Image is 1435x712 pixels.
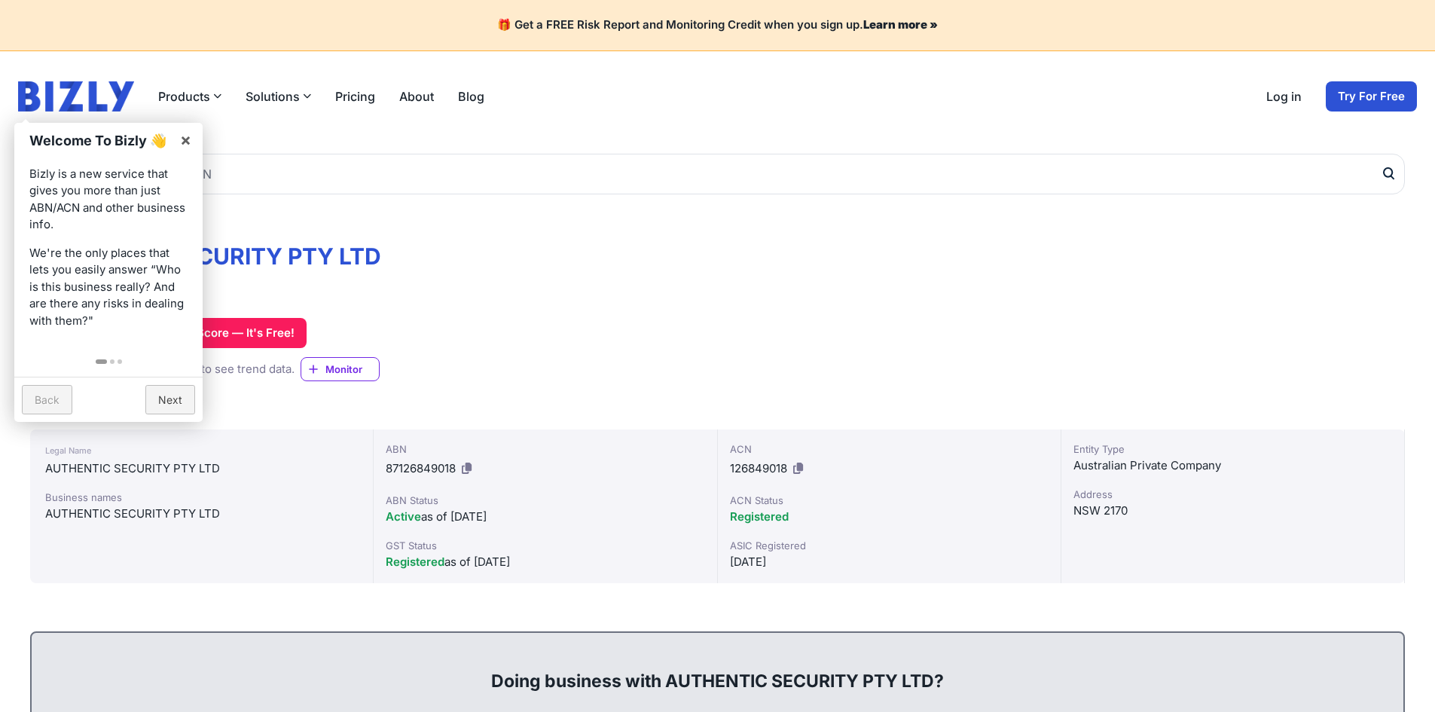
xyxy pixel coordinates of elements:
[29,166,188,234] p: Bizly is a new service that gives you more than just ABN/ACN and other business info.
[29,130,172,151] h1: Welcome To Bizly 👋
[145,385,195,414] a: Next
[29,245,188,330] p: We're the only places that lets you easily answer “Who is this business really? And are there any...
[22,385,72,414] a: Back
[169,123,203,157] a: ×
